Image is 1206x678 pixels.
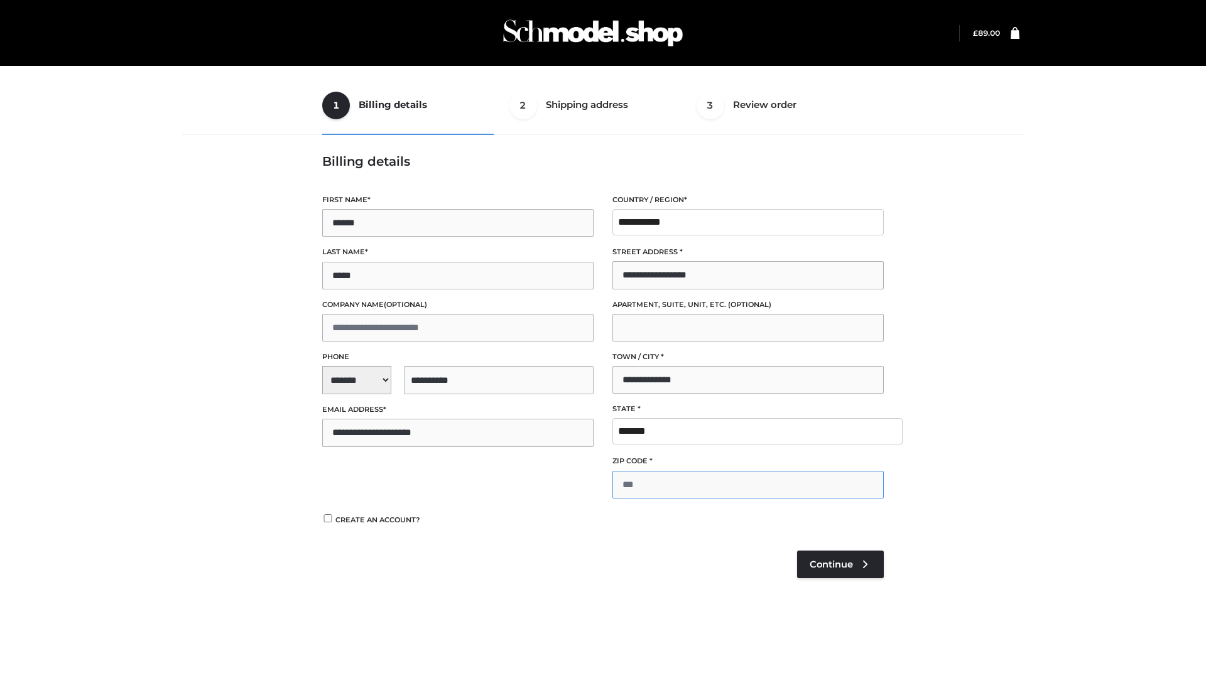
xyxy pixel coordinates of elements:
input: Create an account? [322,514,334,522]
a: Continue [797,551,884,578]
label: Town / City [612,351,884,363]
label: Last name [322,246,594,258]
span: (optional) [728,300,771,309]
a: £89.00 [973,28,1000,38]
span: £ [973,28,978,38]
label: Email address [322,404,594,416]
img: Schmodel Admin 964 [499,8,687,58]
label: Street address [612,246,884,258]
bdi: 89.00 [973,28,1000,38]
span: (optional) [384,300,427,309]
span: Continue [810,559,853,570]
h3: Billing details [322,154,884,169]
label: State [612,403,884,415]
label: Company name [322,299,594,311]
label: Country / Region [612,194,884,206]
label: Phone [322,351,594,363]
label: ZIP Code [612,455,884,467]
label: Apartment, suite, unit, etc. [612,299,884,311]
label: First name [322,194,594,206]
span: Create an account? [335,515,420,524]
